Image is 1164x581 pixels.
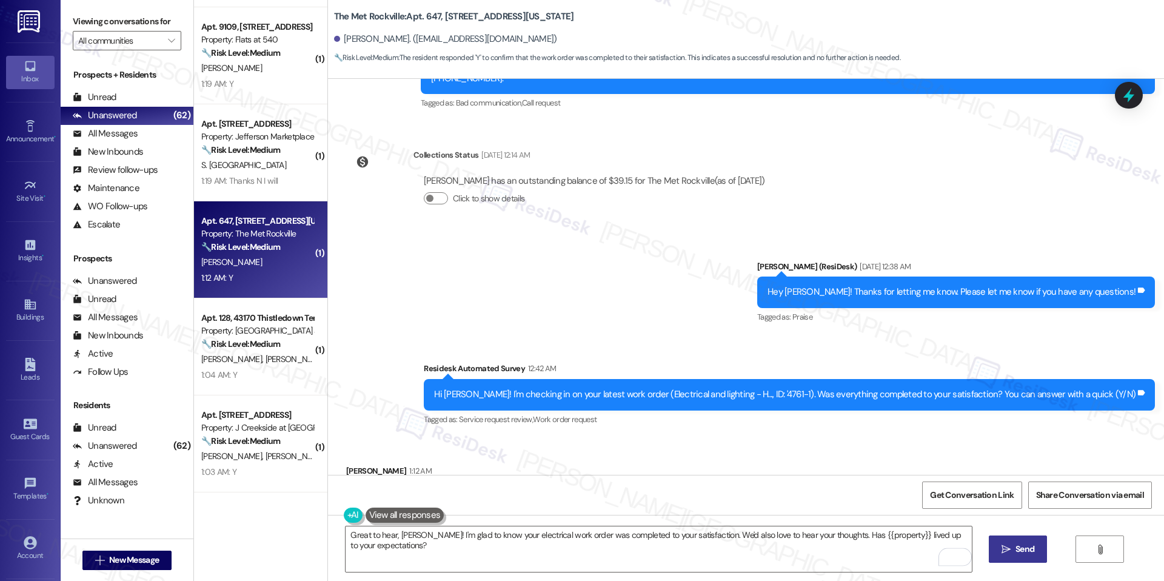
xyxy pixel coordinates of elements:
div: Prospects [61,252,193,265]
button: Share Conversation via email [1028,482,1152,509]
span: Send [1015,543,1034,556]
div: 1:03 AM: Y [201,466,236,477]
i:  [95,556,104,565]
div: Residesk Automated Survey [424,362,1155,379]
div: [PERSON_NAME] (ResiDesk) [757,260,1155,277]
div: Property: J Creekside at [GEOGRAPHIC_DATA] [201,421,313,434]
div: All Messages [73,311,138,324]
span: [PERSON_NAME] [201,354,266,364]
div: 1:19 AM: Y [201,78,233,89]
a: Insights • [6,235,55,267]
strong: 🔧 Risk Level: Medium [201,435,280,446]
strong: 🔧 Risk Level: Medium [201,338,280,349]
span: • [54,133,56,141]
img: ResiDesk Logo [18,10,42,33]
a: Templates • [6,473,55,506]
div: [PERSON_NAME] has an outstanding balance of $39.15 for The Met Rockville (as of [DATE]) [424,175,765,187]
div: All Messages [73,127,138,140]
span: Work order request [533,414,597,425]
span: • [47,490,48,499]
div: Unknown [73,494,124,507]
div: Apt. 9109, [STREET_ADDRESS] [201,21,313,33]
div: Collections Status [413,149,478,161]
div: 1:04 AM: Y [201,369,237,380]
span: [PERSON_NAME] [201,257,262,267]
a: Inbox [6,56,55,89]
label: Click to show details [453,192,524,205]
i:  [168,36,175,45]
div: New Inbounds [73,329,143,342]
span: Service request review , [459,414,533,425]
i:  [1002,545,1011,554]
span: [PERSON_NAME] [201,62,262,73]
span: S. [GEOGRAPHIC_DATA] [201,160,286,170]
strong: 🔧 Risk Level: Medium [201,241,280,252]
div: Property: Jefferson Marketplace [201,130,313,143]
div: All Messages [73,476,138,489]
div: Apt. [STREET_ADDRESS] [201,409,313,421]
div: 12:42 AM [525,362,557,375]
input: All communities [78,31,162,50]
div: Residents [61,399,193,412]
span: Bad communication , [456,98,522,108]
div: [PERSON_NAME] [346,465,440,482]
span: Share Conversation via email [1036,489,1144,502]
i:  [1095,545,1105,554]
div: Hi [PERSON_NAME]! I'm checking in on your latest work order (Electrical and lighting - H..., ID: ... [434,388,1136,401]
div: Unanswered [73,275,137,287]
span: : The resident responded 'Y' to confirm that the work order was completed to their satisfaction. ... [334,52,900,64]
div: Active [73,458,113,471]
span: [PERSON_NAME] [265,451,326,462]
div: Active [73,348,113,360]
div: 1:12 AM: Y [201,272,233,283]
textarea: To enrich screen reader interactions, please activate Accessibility in Grammarly extension settings [346,526,971,572]
div: Unread [73,91,116,104]
div: Apt. 647, [STREET_ADDRESS][US_STATE] [201,215,313,227]
div: Unanswered [73,440,137,452]
span: • [44,192,45,201]
div: Tagged as: [757,308,1155,326]
a: Guest Cards [6,414,55,446]
div: Hey [PERSON_NAME]! Thanks for letting me know. Please let me know if you have any questions! [768,286,1136,298]
strong: 🔧 Risk Level: Medium [201,47,280,58]
div: Maintenance [73,182,139,195]
div: Prospects + Residents [61,69,193,81]
div: Unread [73,293,116,306]
div: 1:19 AM: Thanks N I will [201,175,278,186]
span: [PERSON_NAME] [265,354,326,364]
div: Review follow-ups [73,164,158,176]
div: [DATE] 12:38 AM [857,260,911,273]
div: Escalate [73,218,120,231]
strong: 🔧 Risk Level: Medium [201,144,280,155]
div: Property: The Met Rockville [201,227,313,240]
div: Property: [GEOGRAPHIC_DATA] at [GEOGRAPHIC_DATA] [201,324,313,337]
label: Viewing conversations for [73,12,181,31]
a: Site Visit • [6,175,55,208]
div: Property: Flats at 540 [201,33,313,46]
div: [DATE] 12:14 AM [478,149,530,161]
a: Account [6,532,55,565]
div: WO Follow-ups [73,200,147,213]
div: Apt. [STREET_ADDRESS] [201,118,313,130]
a: Buildings [6,294,55,327]
span: New Message [109,554,159,566]
div: Tagged as: [424,411,1155,428]
div: (62) [170,437,193,455]
span: • [42,252,44,260]
div: Tagged as: [421,94,1155,112]
div: Follow Ups [73,366,129,378]
div: Unread [73,421,116,434]
strong: 🔧 Risk Level: Medium [334,53,398,62]
div: Apt. 128, 43170 Thistledown Ter [201,312,313,324]
span: Call request [522,98,560,108]
button: New Message [82,551,172,570]
span: [PERSON_NAME] [201,451,266,462]
a: Leads [6,354,55,387]
div: Unanswered [73,109,137,122]
div: New Inbounds [73,146,143,158]
div: [PERSON_NAME]. ([EMAIL_ADDRESS][DOMAIN_NAME]) [334,33,557,45]
div: (62) [170,106,193,125]
button: Send [989,536,1048,563]
button: Get Conversation Link [922,482,1022,509]
div: 1:12 AM [406,465,431,477]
